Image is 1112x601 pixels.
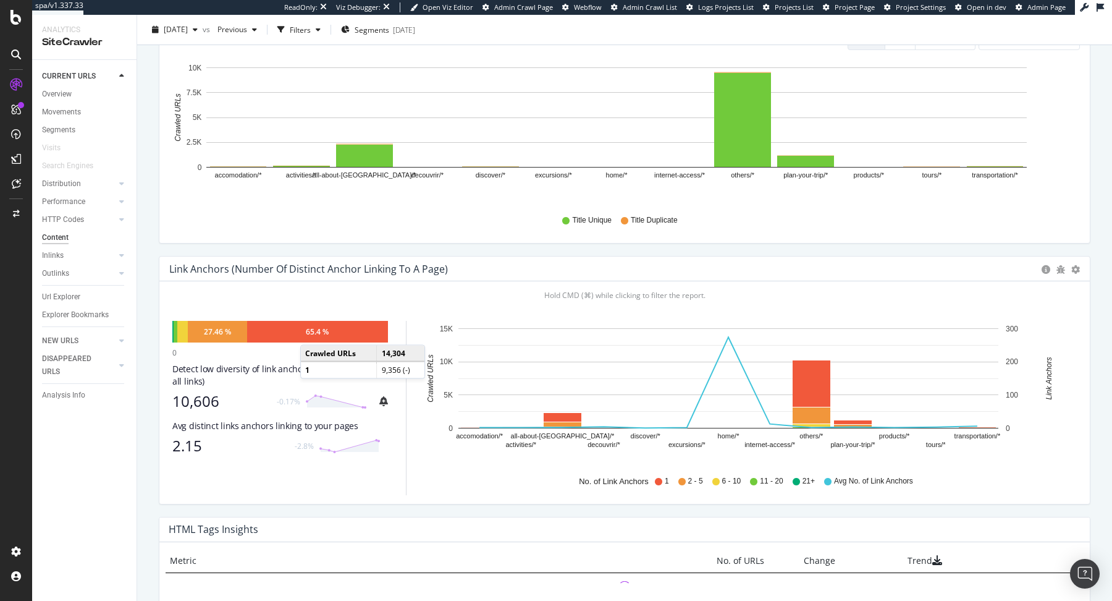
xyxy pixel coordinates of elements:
div: Segments [42,124,75,137]
text: activities/* [286,172,317,179]
span: Avg No. of Link Anchors [834,476,913,487]
text: Link Anchors [1045,357,1053,400]
span: Previous [213,24,247,35]
svg: A chart. [421,321,1080,464]
text: 10K [440,358,453,367]
div: No. of URLs [662,555,764,567]
span: 21+ [802,476,815,487]
td: 1 [301,362,377,378]
span: 2025 Sep. 16th [164,24,188,35]
div: Change [773,555,835,567]
a: Distribution [42,177,116,190]
text: all-about-[GEOGRAPHIC_DATA]/* [511,433,615,440]
div: Avg distinct links anchors linking to your pages [172,420,388,432]
button: Filters [272,20,326,40]
div: -0.17% [277,396,300,407]
text: accomodation/* [215,172,263,179]
div: 2.15 [172,437,287,454]
a: Movements [42,106,128,119]
text: others/* [799,433,823,440]
div: CURRENT URLS [42,70,96,83]
span: Open in dev [967,2,1006,12]
div: bell-plus [379,396,388,406]
text: accomodation/* [456,433,503,440]
span: vs [203,24,213,35]
div: Analysis Info [42,389,85,402]
div: 10,606 [172,393,269,410]
a: NEW URLS [42,335,116,347]
span: Admin Page [1027,2,1066,12]
text: 15K [440,325,453,333]
a: Project Page [823,2,875,12]
span: Project Page [835,2,875,12]
a: Webflow [562,2,602,12]
span: Project Settings [896,2,946,12]
div: Url Explorer [42,291,80,304]
div: Inlinks [42,249,64,262]
span: Admin Crawl List [623,2,677,12]
text: 2.5K [187,139,202,147]
text: transportation/* [954,433,1001,440]
button: Previous [213,20,262,40]
div: Analytics [42,25,127,35]
a: Outlinks [42,267,116,280]
a: Logs Projects List [686,2,754,12]
a: Segments [42,124,128,137]
div: Explorer Bookmarks [42,309,109,322]
text: plan-your-trip/* [783,172,828,179]
text: decouvrir/* [411,172,444,179]
text: 5K [193,113,202,122]
svg: A chart. [169,60,1080,203]
div: Link Anchors (Number of Distinct Anchor Linking to a Page) [169,263,448,275]
span: Open Viz Editor [423,2,473,12]
a: DISAPPEARED URLS [42,352,116,378]
a: Projects List [763,2,814,12]
a: Admin Page [1016,2,1066,12]
div: Movements [42,106,81,119]
div: circle-info [1042,265,1050,274]
div: HTTP Codes [42,213,84,226]
span: Title Duplicate [631,215,678,226]
a: Open in dev [955,2,1006,12]
text: products/* [854,172,885,179]
div: No. of Link Anchors [579,476,649,488]
text: 200 [1006,358,1018,367]
a: Visits [42,142,73,155]
div: NEW URLS [42,335,78,347]
span: Title Unique [572,215,612,226]
span: Segments [355,24,389,35]
td: 14,304 [377,346,424,362]
div: [DATE] [393,24,415,35]
span: 1 [665,476,669,487]
div: Performance [42,195,85,208]
text: 0 [1006,424,1010,433]
text: plan-your-trip/* [830,441,875,449]
text: discover/* [631,433,661,440]
td: Crawled URLs [301,346,377,362]
text: transportation/* [972,172,1018,179]
text: home/* [718,433,740,440]
a: Admin Crawl Page [482,2,553,12]
text: 5K [444,391,453,399]
div: Content [42,231,69,244]
div: 27.46 % [204,326,231,337]
span: 6 - 10 [722,476,741,487]
a: Admin Crawl List [611,2,677,12]
div: Distribution [42,177,81,190]
button: Segments[DATE] [336,20,420,40]
span: Webflow [574,2,602,12]
div: Detect low diversity of link anchors (same anchor on all links) [172,363,388,388]
a: Open Viz Editor [410,2,473,12]
text: home/* [606,172,628,179]
div: SiteCrawler [42,35,127,49]
div: Search Engines [42,160,93,173]
a: Performance [42,195,116,208]
text: internet-access/* [654,172,706,179]
div: Filters [290,24,311,35]
a: Content [42,231,128,244]
text: decouvrir/* [588,441,620,449]
a: HTTP Codes [42,213,116,226]
div: Trend [845,555,1005,567]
